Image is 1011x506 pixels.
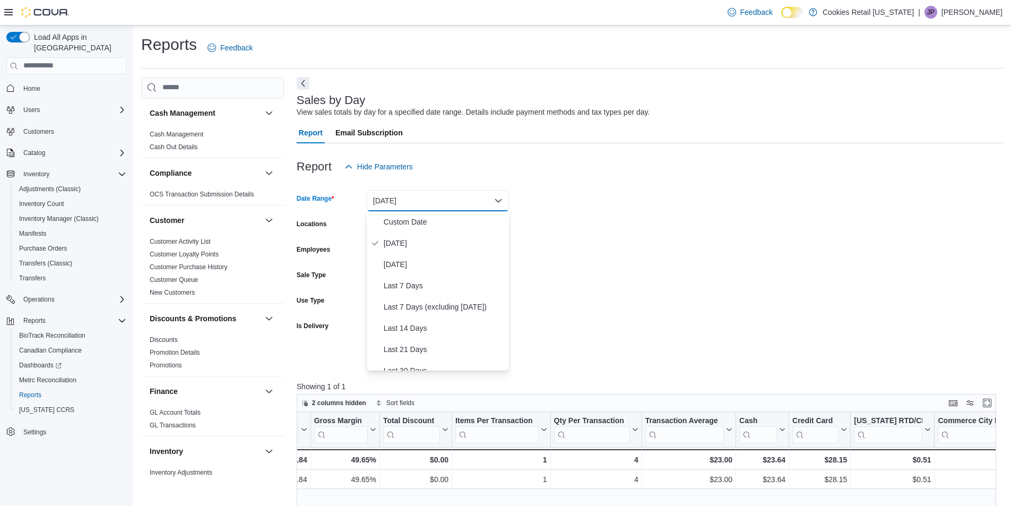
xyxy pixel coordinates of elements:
[141,34,197,55] h1: Reports
[297,271,326,279] label: Sale Type
[941,6,1003,19] p: [PERSON_NAME]
[2,124,131,139] button: Customers
[150,386,178,397] h3: Finance
[15,359,126,372] span: Dashboards
[150,238,211,245] a: Customer Activity List
[150,288,195,297] span: New Customers
[918,6,920,19] p: |
[150,250,219,259] span: Customer Loyalty Points
[947,397,960,409] button: Keyboard shortcuts
[2,292,131,307] button: Operations
[19,425,126,438] span: Settings
[150,143,198,151] span: Cash Out Details
[739,416,777,426] div: Cash
[19,376,76,384] span: Metrc Reconciliation
[297,322,329,330] label: Is Delivery
[19,185,81,193] span: Adjustments (Classic)
[15,404,79,416] a: [US_STATE] CCRS
[2,424,131,439] button: Settings
[150,276,198,284] span: Customer Queue
[11,402,131,417] button: [US_STATE] CCRS
[15,344,86,357] a: Canadian Compliance
[854,416,931,443] button: [US_STATE] RTD/CD
[150,408,201,417] span: GL Account Totals
[23,149,45,157] span: Catalog
[11,343,131,358] button: Canadian Compliance
[19,406,74,414] span: [US_STATE] CCRS
[263,312,275,325] button: Discounts & Promotions
[11,373,131,388] button: Metrc Reconciliation
[11,256,131,271] button: Transfers (Classic)
[383,416,448,443] button: Total Discount
[15,257,76,270] a: Transfers (Classic)
[15,227,126,240] span: Manifests
[15,329,90,342] a: BioTrack Reconciliation
[15,183,126,195] span: Adjustments (Classic)
[11,358,131,373] a: Dashboards
[150,386,261,397] button: Finance
[645,416,732,443] button: Transaction Average
[2,81,131,96] button: Home
[150,108,215,118] h3: Cash Management
[15,272,50,285] a: Transfers
[19,125,58,138] a: Customers
[15,344,126,357] span: Canadian Compliance
[150,409,201,416] a: GL Account Totals
[297,107,650,118] div: View sales totals by day for a specified date range. Details include payment methods and tax type...
[314,416,367,426] div: Gross Margin
[792,416,839,426] div: Credit Card
[19,125,126,138] span: Customers
[263,167,275,179] button: Compliance
[2,167,131,182] button: Inventory
[150,348,200,357] span: Promotion Details
[19,361,62,370] span: Dashboards
[15,242,72,255] a: Purchase Orders
[150,289,195,296] a: New Customers
[554,473,638,486] div: 4
[11,226,131,241] button: Manifests
[250,416,299,426] div: Gross Profit
[19,259,72,268] span: Transfers (Classic)
[19,168,126,181] span: Inventory
[150,361,182,370] span: Promotions
[367,211,509,371] div: Select listbox
[383,416,440,443] div: Total Discount
[854,416,922,443] div: Colorado RTD/CD
[455,453,547,466] div: 1
[150,263,228,271] a: Customer Purchase History
[15,183,85,195] a: Adjustments (Classic)
[141,235,284,303] div: Customer
[15,404,126,416] span: Washington CCRS
[297,245,330,254] label: Employees
[150,108,261,118] button: Cash Management
[340,156,417,177] button: Hide Parameters
[150,276,198,284] a: Customer Queue
[150,446,183,457] h3: Inventory
[23,295,55,304] span: Operations
[19,82,126,95] span: Home
[383,473,448,486] div: $0.00
[11,182,131,196] button: Adjustments (Classic)
[150,168,261,178] button: Compliance
[263,445,275,458] button: Inventory
[15,198,126,210] span: Inventory Count
[23,170,49,178] span: Inventory
[15,389,126,401] span: Reports
[19,314,126,327] span: Reports
[15,198,68,210] a: Inventory Count
[150,215,184,226] h3: Customer
[792,416,839,443] div: Credit Card
[150,131,203,138] a: Cash Management
[19,244,67,253] span: Purchase Orders
[792,453,847,466] div: $28.15
[19,293,59,306] button: Operations
[150,168,192,178] h3: Compliance
[11,271,131,286] button: Transfers
[15,272,126,285] span: Transfers
[19,293,126,306] span: Operations
[739,416,785,443] button: Cash
[23,84,40,93] span: Home
[297,160,332,173] h3: Report
[383,416,440,426] div: Total Discount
